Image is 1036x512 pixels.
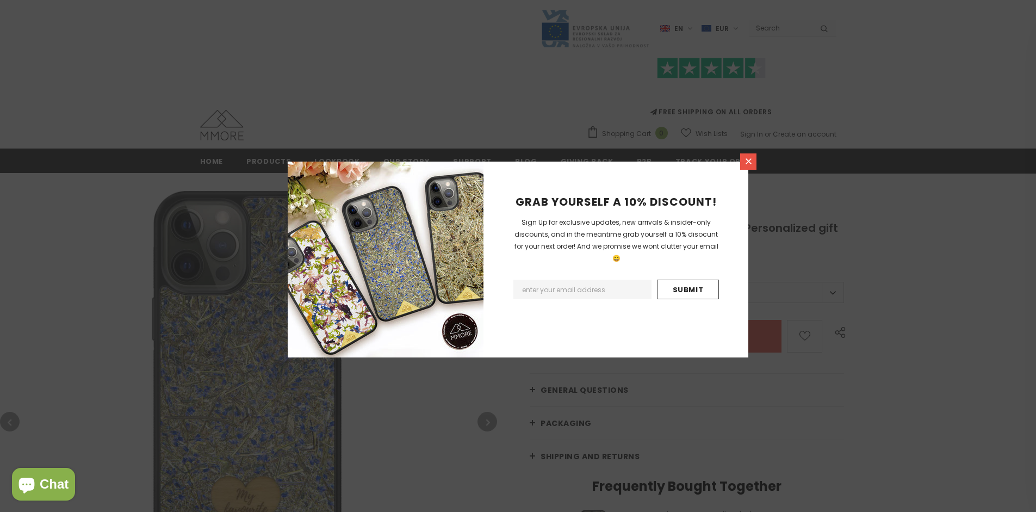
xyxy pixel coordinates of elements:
span: GRAB YOURSELF A 10% DISCOUNT! [516,194,717,209]
a: Close [740,153,756,170]
span: Sign Up for exclusive updates, new arrivals & insider-only discounts, and in the meantime grab yo... [514,218,718,263]
input: Submit [657,280,719,299]
inbox-online-store-chat: Shopify online store chat [9,468,78,503]
input: Email Address [513,280,652,299]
